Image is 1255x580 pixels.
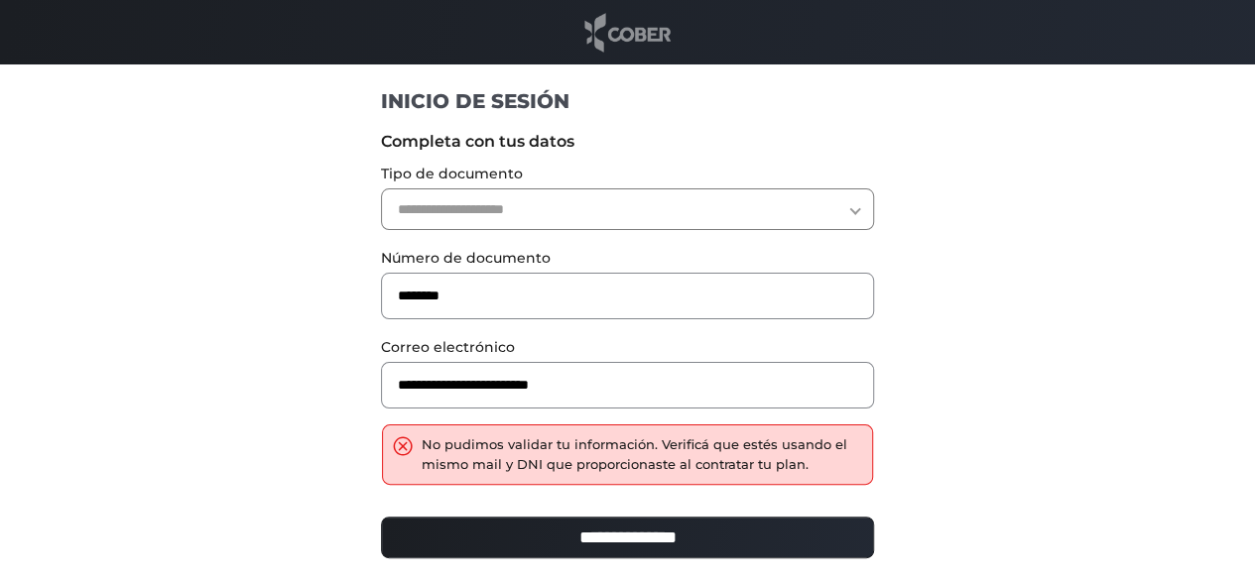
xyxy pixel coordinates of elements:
[381,88,874,114] h1: INICIO DE SESIÓN
[381,337,874,358] label: Correo electrónico
[381,248,874,269] label: Número de documento
[381,130,874,154] label: Completa con tus datos
[422,435,862,474] div: No pudimos validar tu información. Verificá que estés usando el mismo mail y DNI que proporcionas...
[579,10,677,55] img: cober_marca.png
[381,164,874,184] label: Tipo de documento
